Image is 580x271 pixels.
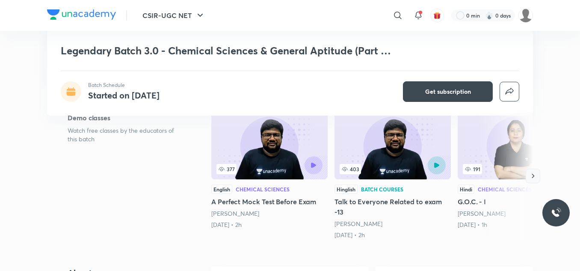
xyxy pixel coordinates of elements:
[458,197,574,207] h5: G.O.C. - I
[463,164,482,174] span: 191
[211,185,232,194] div: English
[334,220,451,228] div: Dr. Kuldeep Garg
[485,11,494,20] img: streak
[334,185,358,194] div: Hinglish
[211,113,328,229] a: 377EnglishChemical SciencesA Perfect Mock Test Before Exam[PERSON_NAME][DATE] • 2h
[458,209,506,217] a: [PERSON_NAME]
[458,113,574,229] a: G.O.C. - I
[68,126,184,143] p: Watch free classes by the educators of this batch
[137,7,210,24] button: CSIR-UGC NET
[334,113,451,239] a: Talk to Everyone Related to exam -13
[340,164,361,174] span: 403
[551,208,561,218] img: ttu
[433,12,441,19] img: avatar
[458,220,574,229] div: 29th Jul • 1h
[458,113,574,229] a: 191HindiChemical SciencesG.O.C. - I[PERSON_NAME][DATE] • 1h
[518,8,533,23] img: roshni
[425,87,471,96] span: Get subscription
[478,187,532,192] div: Chemical Sciences
[334,220,382,228] a: [PERSON_NAME]
[458,185,474,194] div: Hindi
[88,89,160,101] h4: Started on [DATE]
[211,113,328,229] a: A Perfect Mock Test Before Exam
[88,81,160,89] p: Batch Schedule
[47,9,116,22] a: Company Logo
[458,209,574,218] div: Seema Chawla
[334,197,451,217] h5: Talk to Everyone Related to exam -13
[403,81,493,102] button: Get subscription
[334,113,451,239] a: 403HinglishBatch coursesTalk to Everyone Related to exam -13[PERSON_NAME][DATE] • 2h
[211,209,328,218] div: Dr. Kuldeep Garg
[361,187,403,192] div: Batch courses
[211,197,328,207] h5: A Perfect Mock Test Before Exam
[236,187,290,192] div: Chemical Sciences
[68,113,184,123] h5: Demo classes
[47,9,116,20] img: Company Logo
[430,9,444,22] button: avatar
[61,45,396,57] h1: Legendary Batch 3.0 - Chemical Sciences & General Aptitude (Part A) CSIR [DATE]
[334,231,451,239] div: 22nd Aug • 2h
[211,220,328,229] div: 27th Jul • 2h
[216,164,237,174] span: 377
[211,209,259,217] a: [PERSON_NAME]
